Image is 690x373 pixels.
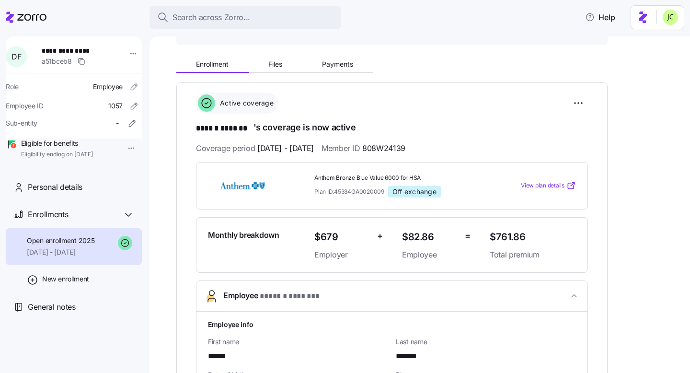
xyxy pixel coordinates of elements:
[6,118,37,128] span: Sub-entity
[521,181,576,190] a: View plan details
[27,247,94,257] span: [DATE] - [DATE]
[172,12,250,23] span: Search across Zorro...
[28,181,82,193] span: Personal details
[577,8,623,27] button: Help
[149,6,341,29] button: Search across Zorro...
[465,229,471,243] span: =
[196,121,588,135] h1: 's coverage is now active
[490,249,576,261] span: Total premium
[392,187,437,196] span: Off exchange
[196,142,314,154] span: Coverage period
[314,249,369,261] span: Employer
[28,301,76,313] span: General notes
[314,187,384,196] span: Plan ID: 45334GA0020009
[402,249,457,261] span: Employee
[396,337,576,347] span: Last name
[217,98,274,108] span: Active coverage
[28,209,68,221] span: Enrollments
[6,101,44,111] span: Employee ID
[268,61,282,68] span: Files
[108,101,123,111] span: 1057
[21,139,93,148] span: Eligible for benefits
[116,118,119,128] span: -
[42,274,89,284] span: New enrollment
[490,229,576,245] span: $761.86
[6,82,19,92] span: Role
[42,57,72,66] span: a51bceb8
[377,229,383,243] span: +
[322,61,353,68] span: Payments
[663,10,678,25] img: 0d5040ea9766abea509702906ec44285
[11,53,21,60] span: D F
[208,319,576,329] h1: Employee info
[362,142,405,154] span: 808W24139
[521,181,564,190] span: View plan details
[314,174,482,182] span: Anthem Bronze Blue Value 6000 for HSA
[27,236,94,245] span: Open enrollment 2025
[322,142,405,154] span: Member ID
[196,61,229,68] span: Enrollment
[208,229,279,241] span: Monthly breakdown
[314,229,369,245] span: $679
[21,151,93,159] span: Eligibility ending on [DATE]
[93,82,123,92] span: Employee
[257,142,314,154] span: [DATE] - [DATE]
[402,229,457,245] span: $82.86
[208,175,277,197] img: Anthem
[208,337,388,347] span: First name
[223,290,322,303] span: Employee
[585,12,615,23] span: Help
